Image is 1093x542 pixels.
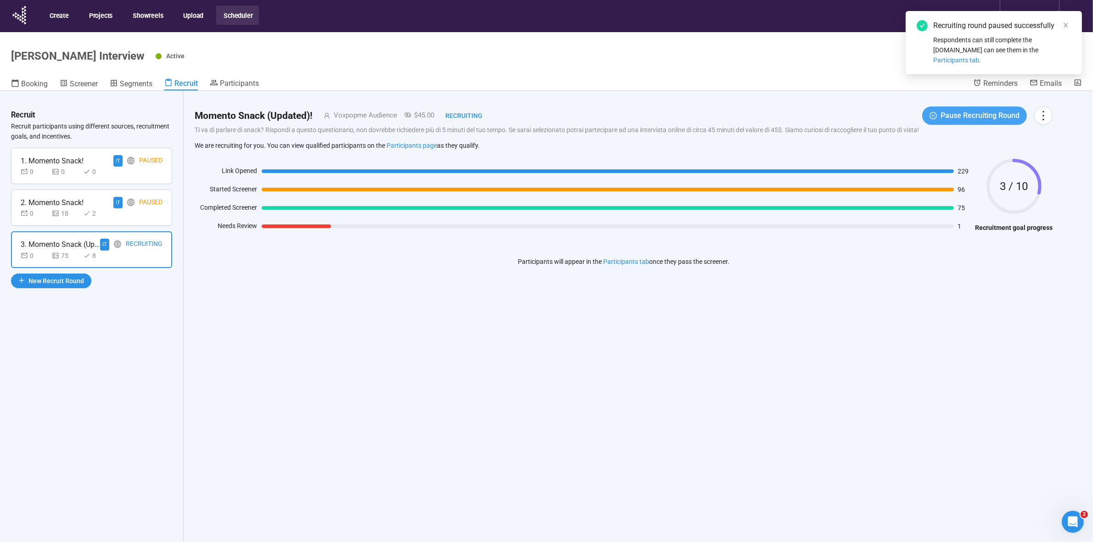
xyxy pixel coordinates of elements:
[1063,22,1069,28] span: close
[1030,78,1062,89] a: Emails
[330,110,397,121] div: Voxpopme Audience
[387,142,437,149] a: Participants page
[1040,79,1062,88] span: Emails
[52,167,79,177] div: 0
[100,239,109,250] div: IT
[125,6,169,25] button: Showreels
[83,167,111,177] div: 0
[113,197,123,208] div: IT
[220,79,259,88] span: Participants
[933,35,1071,65] div: Respondents can still complete the [DOMAIN_NAME] can see them in the .
[958,168,970,174] span: 229
[11,274,91,288] button: plusNew Recruit Round
[1081,511,1088,518] span: 2
[21,251,48,261] div: 0
[174,79,198,88] span: Recruit
[126,239,163,250] div: Recruiting
[195,141,1053,150] p: We are recruiting for you. You can view qualified participants on the as they qualify.
[127,157,135,164] span: global
[82,6,119,25] button: Projects
[933,20,1071,31] div: Recruiting round paused successfully
[195,125,1053,135] p: Ti va di parlare di snack? Rispondi a questo questionario, non dovrebbe richiedere più di 5 minut...
[114,240,121,248] span: global
[21,239,100,250] div: 3. Momento Snack (Updated)!
[52,251,79,261] div: 75
[195,108,313,123] h2: Momento Snack (Updated)!
[195,202,257,216] div: Completed Screener
[917,20,928,31] span: check-circle
[983,79,1018,88] span: Reminders
[110,78,152,90] a: Segments
[987,181,1042,192] span: 3 / 10
[1062,511,1084,533] iframe: Intercom live chat
[21,79,48,88] span: Booking
[113,155,123,167] div: IT
[958,186,970,193] span: 96
[11,109,35,121] h3: Recruit
[434,111,482,121] div: Recruiting
[164,78,198,90] a: Recruit
[21,208,48,218] div: 0
[139,197,163,208] div: Paused
[958,223,970,229] span: 1
[216,6,259,25] button: Scheduler
[11,121,172,141] p: Recruit participants using different sources, recruitment goals, and incentives.
[195,221,257,235] div: Needs Review
[21,197,84,208] div: 2. Momento Snack!
[11,78,48,90] a: Booking
[28,276,84,286] span: New Recruit Round
[120,79,152,88] span: Segments
[21,155,84,167] div: 1. Momento Snack!
[83,251,111,261] div: 8
[1034,106,1053,125] button: more
[18,277,25,284] span: plus
[21,167,48,177] div: 0
[52,208,79,218] div: 18
[195,184,257,198] div: Started Screener
[1009,7,1047,25] div: Barilla IT
[518,257,729,267] p: Participants will appear in the once they pass the screener.
[127,199,135,206] span: global
[603,258,649,265] a: Participants tab
[930,112,937,119] span: pause-circle
[166,52,185,60] span: Active
[195,166,257,179] div: Link Opened
[42,6,75,25] button: Create
[941,110,1020,121] span: Pause Recruiting Round
[11,50,145,62] h1: [PERSON_NAME] Interview
[973,78,1018,89] a: Reminders
[1037,109,1049,122] span: more
[83,208,111,218] div: 2
[397,110,434,121] div: $45.00
[313,112,330,119] span: user
[210,78,259,89] a: Participants
[975,223,1053,233] h4: Recruitment goal progress
[933,56,979,64] span: Participants tab
[139,155,163,167] div: Paused
[958,205,970,211] span: 75
[70,79,98,88] span: Screener
[60,78,98,90] a: Screener
[176,6,210,25] button: Upload
[922,106,1027,125] button: pause-circlePause Recruiting Round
